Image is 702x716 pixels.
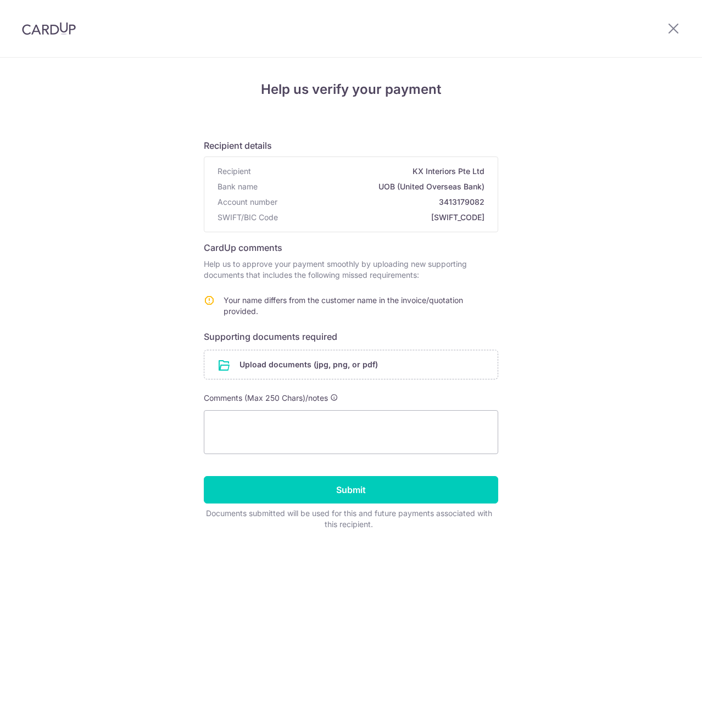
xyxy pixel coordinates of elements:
[204,139,498,152] h6: Recipient details
[204,393,328,402] span: Comments (Max 250 Chars)/notes
[218,166,251,177] span: Recipient
[204,80,498,99] h4: Help us verify your payment
[22,22,76,35] img: CardUp
[204,350,498,379] div: Upload documents (jpg, png, or pdf)
[255,166,484,177] span: KX Interiors Pte Ltd
[204,330,498,343] h6: Supporting documents required
[282,197,484,208] span: 3413179082
[204,259,498,281] p: Help us to approve your payment smoothly by uploading new supporting documents that includes the ...
[224,295,463,316] span: Your name differs from the customer name in the invoice/quotation provided.
[262,181,484,192] span: UOB (United Overseas Bank)
[204,508,494,530] div: Documents submitted will be used for this and future payments associated with this recipient.
[218,181,258,192] span: Bank name
[282,212,484,223] span: [SWIFT_CODE]
[204,476,498,504] input: Submit
[204,241,498,254] h6: CardUp comments
[218,197,277,208] span: Account number
[218,212,278,223] span: SWIFT/BIC Code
